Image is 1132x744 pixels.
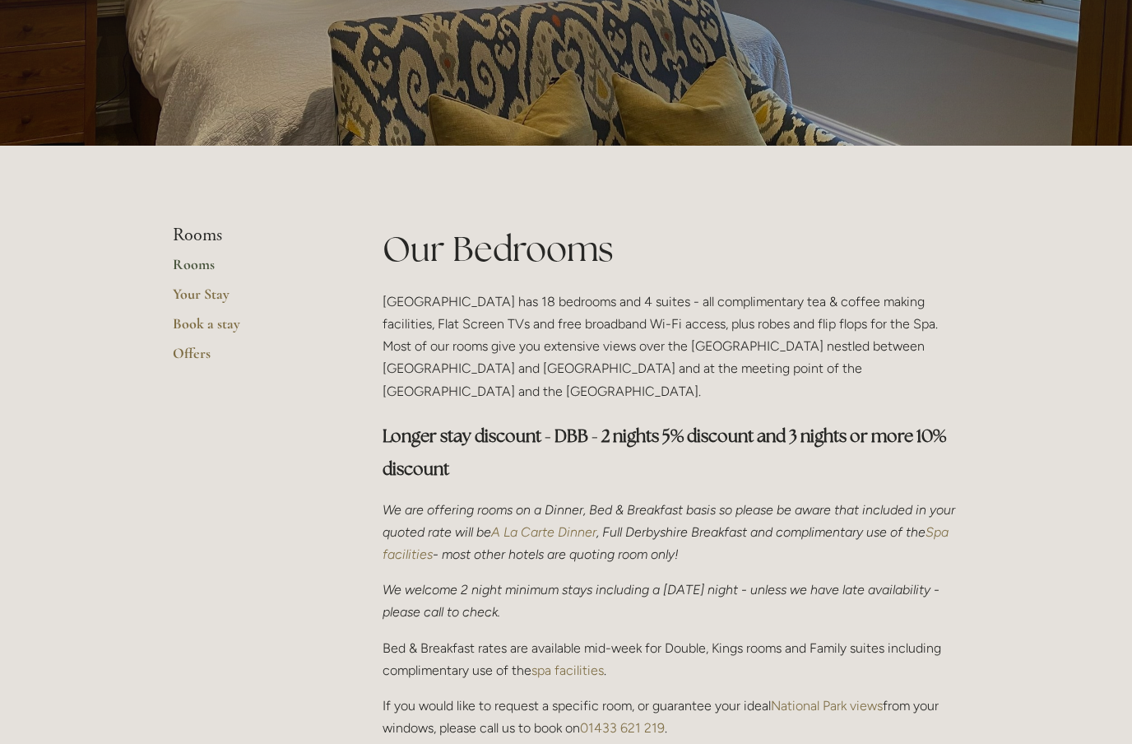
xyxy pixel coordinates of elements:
[383,225,959,273] h1: Our Bedrooms
[383,695,959,739] p: If you would like to request a specific room, or guarantee your ideal from your windows, please c...
[596,524,926,540] em: , Full Derbyshire Breakfast and complimentary use of the
[531,663,604,678] a: spa facilities
[383,502,958,540] em: We are offering rooms on a Dinner, Bed & Breakfast basis so please be aware that included in your...
[173,344,330,374] a: Offers
[173,314,330,344] a: Book a stay
[771,698,883,714] a: National Park views
[433,546,679,562] em: - most other hotels are quoting room only!
[173,285,330,314] a: Your Stay
[173,255,330,285] a: Rooms
[383,637,959,681] p: Bed & Breakfast rates are available mid-week for Double, Kings rooms and Family suites including ...
[383,425,949,480] strong: Longer stay discount - DBB - 2 nights 5% discount and 3 nights or more 10% discount
[491,524,596,540] a: A La Carte Dinner
[173,225,330,246] li: Rooms
[383,291,959,402] p: [GEOGRAPHIC_DATA] has 18 bedrooms and 4 suites - all complimentary tea & coffee making facilities...
[383,582,943,620] em: We welcome 2 night minimum stays including a [DATE] night - unless we have late availability - pl...
[580,720,665,736] a: 01433 621 219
